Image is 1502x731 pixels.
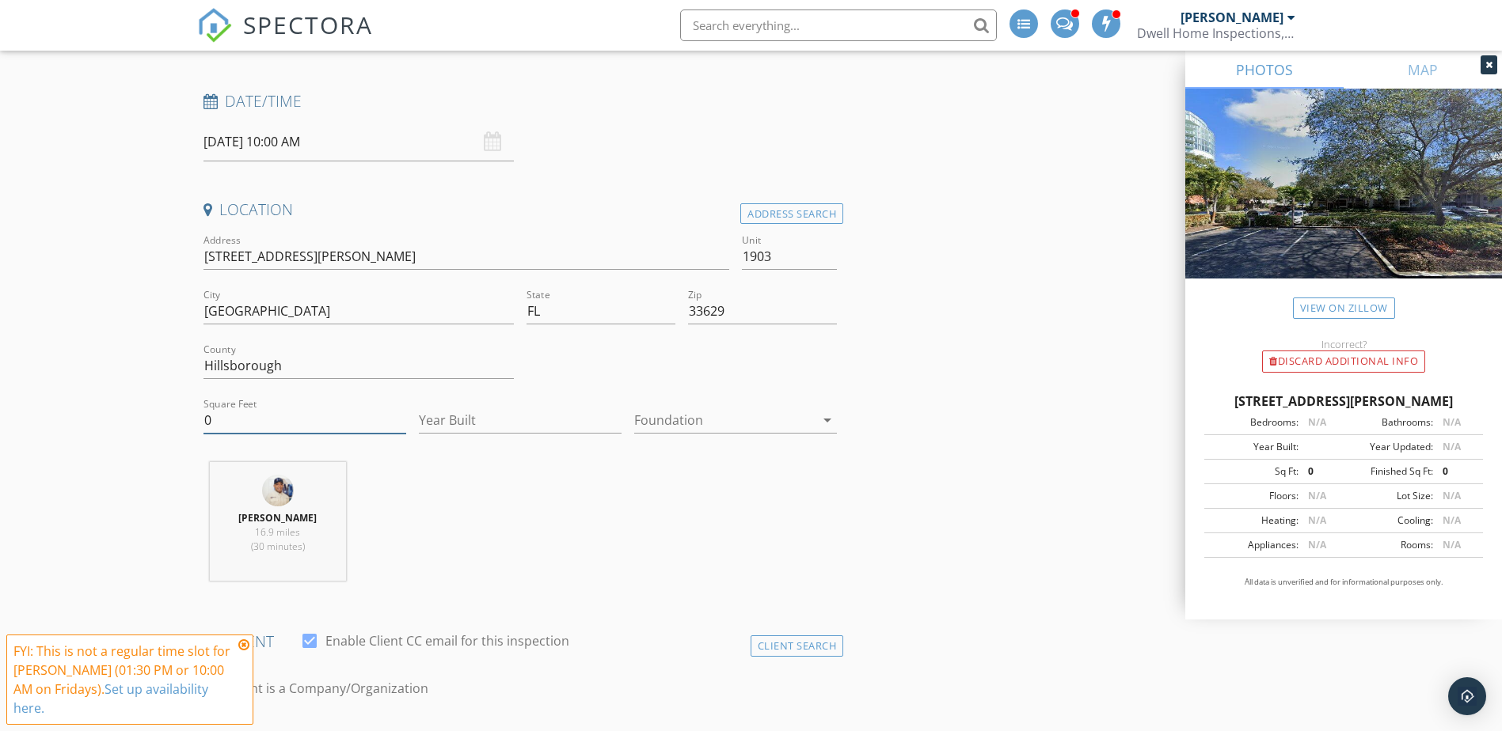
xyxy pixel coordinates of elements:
div: Rooms: [1344,538,1433,552]
div: Client Search [751,635,844,657]
a: PHOTOS [1185,51,1344,89]
div: Lot Size: [1344,489,1433,503]
div: Incorrect? [1185,338,1502,350]
span: N/A [1308,538,1326,551]
span: N/A [1308,513,1326,527]
a: View on Zillow [1293,297,1395,319]
span: N/A [1443,415,1461,429]
h4: client [203,631,838,652]
p: All data is unverified and for informational purposes only. [1204,577,1483,588]
div: Sq Ft: [1209,464,1299,479]
span: SPECTORA [243,8,373,41]
span: (30 minutes) [251,540,305,553]
img: streetview [1185,89,1502,316]
input: Search everything... [680,9,997,41]
div: Cooling: [1344,513,1433,528]
div: FYI: This is not a regular time slot for [PERSON_NAME] (01:30 PM or 10:00 AM on Fridays). [13,642,234,718]
div: [PERSON_NAME] [1181,9,1283,25]
label: Enable Client CC email for this inspection [325,633,569,649]
a: MAP [1344,51,1502,89]
span: N/A [1443,513,1461,527]
div: Heating: [1209,513,1299,528]
span: N/A [1308,415,1326,429]
h4: Date/Time [203,91,838,112]
div: Bedrooms: [1209,415,1299,430]
a: SPECTORA [197,21,373,55]
div: [STREET_ADDRESS][PERSON_NAME] [1204,392,1483,411]
i: arrow_drop_down [818,411,837,430]
div: Dwell Home Inspections, LLC [1137,25,1295,41]
div: Year Built: [1209,440,1299,454]
div: Address Search [740,203,843,225]
div: 0 [1299,464,1344,479]
span: N/A [1443,440,1461,453]
div: 0 [1433,464,1478,479]
div: Discard Additional info [1262,350,1425,373]
span: N/A [1443,538,1461,551]
div: Open Intercom Messenger [1448,677,1486,715]
h4: Location [203,199,838,220]
span: 16.9 miles [255,525,300,539]
div: Appliances: [1209,538,1299,552]
div: Floors: [1209,489,1299,503]
strong: [PERSON_NAME] [238,511,317,525]
label: Client is a Company/Organization [229,680,428,696]
span: N/A [1443,489,1461,502]
div: Bathrooms: [1344,415,1433,430]
input: Select date [203,123,514,161]
span: N/A [1308,489,1326,502]
div: Year Updated: [1344,440,1433,454]
a: Set up availability here. [13,680,208,717]
img: 20220103_19115501.jpeg [262,475,294,506]
div: Finished Sq Ft: [1344,464,1433,479]
img: The Best Home Inspection Software - Spectora [197,8,232,43]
